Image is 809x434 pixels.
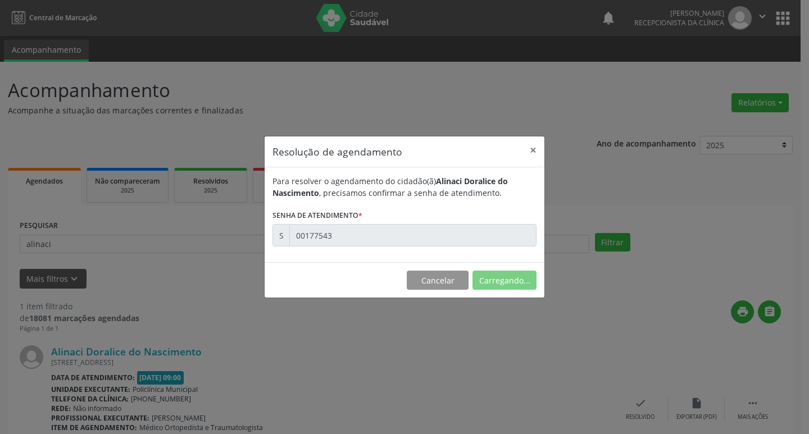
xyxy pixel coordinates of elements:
b: Alinaci Doralice do Nascimento [272,176,508,198]
label: Senha de atendimento [272,207,362,224]
button: Close [522,136,544,164]
div: S [272,224,290,246]
div: Para resolver o agendamento do cidadão(ã) , precisamos confirmar a senha de atendimento. [272,175,537,199]
button: Carregando... [472,271,537,290]
h5: Resolução de agendamento [272,144,402,159]
button: Cancelar [407,271,469,290]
